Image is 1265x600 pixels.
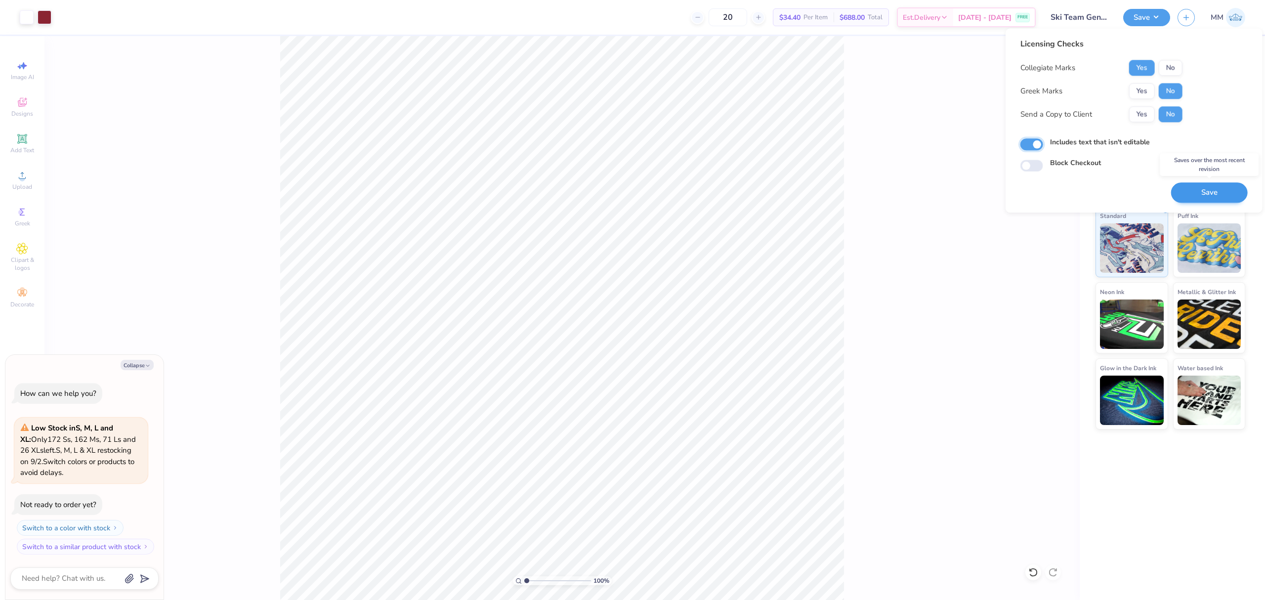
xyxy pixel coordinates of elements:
button: Save [1123,9,1170,26]
span: Image AI [11,73,34,81]
label: Block Checkout [1050,158,1101,169]
img: Water based Ink [1178,376,1241,425]
strong: Low Stock in S, M, L and XL : [20,423,113,444]
img: Puff Ink [1178,223,1241,273]
img: Metallic & Glitter Ink [1178,300,1241,349]
span: Decorate [10,300,34,308]
img: Standard [1100,223,1164,273]
span: 100 % [593,576,609,585]
span: FREE [1017,14,1028,21]
label: Includes text that isn't editable [1050,137,1150,147]
span: Upload [12,183,32,191]
span: Total [868,12,883,23]
input: – – [709,8,747,26]
button: Switch to a similar product with stock [17,539,154,555]
span: Standard [1100,211,1126,221]
span: Est. Delivery [903,12,940,23]
img: Glow in the Dark Ink [1100,376,1164,425]
span: $688.00 [840,12,865,23]
span: Puff Ink [1178,211,1198,221]
span: Greek [15,219,30,227]
span: MM [1211,12,1223,23]
span: Water based Ink [1178,363,1223,373]
button: No [1159,60,1182,76]
div: Saves over the most recent revision [1160,153,1259,176]
span: [DATE] - [DATE] [958,12,1012,23]
a: MM [1211,8,1245,27]
button: Yes [1129,83,1155,99]
button: Switch to a color with stock [17,520,124,536]
span: Clipart & logos [5,256,40,272]
img: Switch to a color with stock [112,525,118,531]
span: Only 172 Ss, 162 Ms, 71 Ls and 26 XLs left. S, M, L & XL restocking on 9/2. Switch colors or prod... [20,423,136,477]
div: Send a Copy to Client [1020,109,1092,120]
div: Greek Marks [1020,86,1062,97]
button: Save [1171,182,1248,203]
div: Not ready to order yet? [20,500,96,510]
img: Switch to a similar product with stock [143,544,149,550]
button: Collapse [121,360,154,370]
button: No [1159,106,1182,122]
span: Add Text [10,146,34,154]
img: Neon Ink [1100,300,1164,349]
button: Yes [1129,60,1155,76]
span: Per Item [803,12,828,23]
span: Designs [11,110,33,118]
span: Neon Ink [1100,287,1124,297]
span: $34.40 [779,12,801,23]
input: Untitled Design [1043,7,1116,27]
img: Mariah Myssa Salurio [1226,8,1245,27]
div: Licensing Checks [1020,38,1182,50]
span: Metallic & Glitter Ink [1178,287,1236,297]
div: How can we help you? [20,388,96,398]
button: Yes [1129,106,1155,122]
span: Glow in the Dark Ink [1100,363,1156,373]
button: No [1159,83,1182,99]
div: Collegiate Marks [1020,62,1075,74]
